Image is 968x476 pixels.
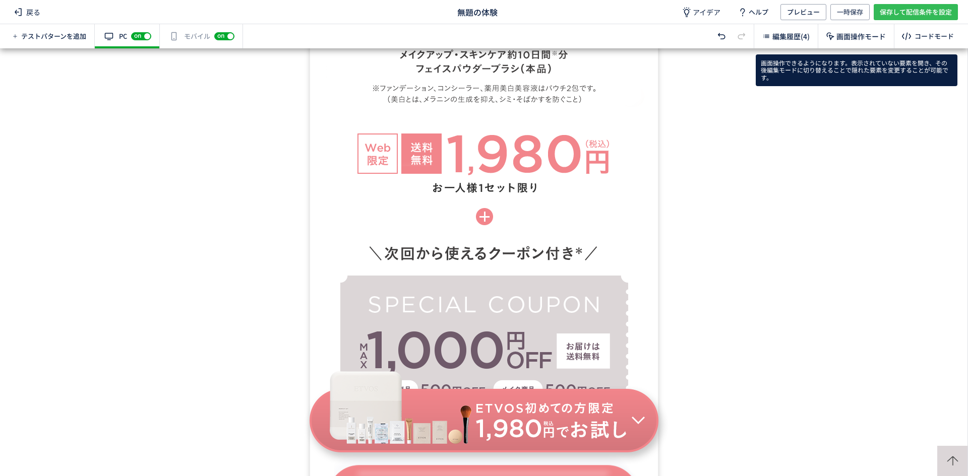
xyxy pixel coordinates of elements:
span: 戻る [10,4,44,20]
span: 編集履歴(4) [772,31,810,41]
button: 一時保存 [830,4,870,20]
img: ETVOS初めての方限定 1,980円 税込 でお試し [295,318,673,428]
button: プレビュー [780,4,826,20]
span: 画面操作モード [836,31,886,41]
button: 保存して配信条件を設定 [874,4,958,20]
div: 画面操作できるようになります。表示されていない要素を開き、その後編集モードに切り替えることで隠れた要素を変更することが可能です。 [756,54,957,86]
span: 一時保存 [837,4,863,20]
div: コードモード [915,32,954,41]
span: アイデア [693,7,720,17]
span: 無題の体験 [457,6,498,18]
span: プレビュー [787,4,820,20]
span: on [134,32,141,38]
span: ヘルプ [749,4,768,20]
span: 保存して配信条件を設定 [880,4,952,20]
img: Web限定 送料無料 税込1,980円 お一人様1セット限り + [295,72,673,177]
img: 次回から使えるクーポン付き※ SPECIAL COUPON MAX 1,000円OFF お届けは送料無料 スキンケア商品500円OFF メイク商品 500円OFF [295,177,673,403]
a: ヘルプ [729,4,776,20]
span: on [217,32,224,38]
span: テストパターンを追加 [21,32,86,41]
